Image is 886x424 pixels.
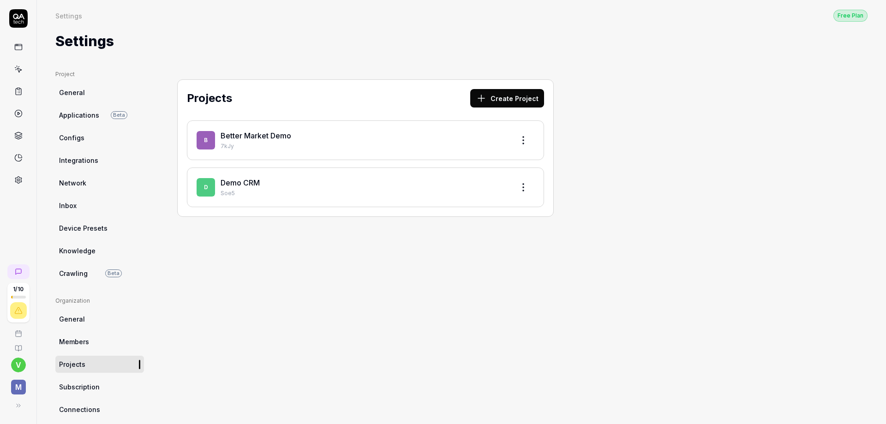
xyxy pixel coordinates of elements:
p: 7kJy [221,142,507,150]
span: Crawling [59,269,88,278]
button: M [4,372,33,396]
a: Integrations [55,152,144,169]
h1: Settings [55,31,114,52]
a: Knowledge [55,242,144,259]
span: General [59,314,85,324]
a: Configs [55,129,144,146]
span: Members [59,337,89,346]
p: Soe5 [221,189,507,197]
a: Device Presets [55,220,144,237]
a: Connections [55,401,144,418]
span: Beta [105,269,122,277]
button: Create Project [470,89,544,107]
a: Projects [55,356,144,373]
span: 1 / 10 [13,287,24,292]
a: CrawlingBeta [55,265,144,282]
a: Subscription [55,378,144,395]
span: Integrations [59,155,98,165]
button: Free Plan [833,9,868,22]
span: General [59,88,85,97]
a: Network [55,174,144,191]
span: Projects [59,359,85,369]
span: Configs [59,133,84,143]
span: Knowledge [59,246,96,256]
h2: Projects [187,90,232,107]
a: Members [55,333,144,350]
div: Settings [55,11,82,20]
a: Book a call with us [4,322,33,337]
div: Free Plan [833,10,868,22]
span: Beta [111,111,127,119]
span: B [197,131,215,149]
a: General [55,311,144,328]
div: Project [55,70,144,78]
span: M [11,380,26,394]
span: Subscription [59,382,100,392]
a: Inbox [55,197,144,214]
div: Organization [55,297,144,305]
span: Device Presets [59,223,108,233]
a: General [55,84,144,101]
span: Network [59,178,86,188]
a: New conversation [7,264,30,279]
span: Applications [59,110,99,120]
span: D [197,178,215,197]
a: ApplicationsBeta [55,107,144,124]
a: Better Market Demo [221,131,291,140]
button: v [11,358,26,372]
a: Demo CRM [221,178,260,187]
span: Connections [59,405,100,414]
a: Documentation [4,337,33,352]
span: Inbox [59,201,77,210]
